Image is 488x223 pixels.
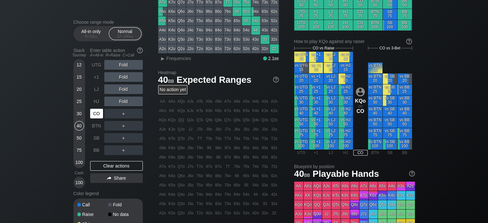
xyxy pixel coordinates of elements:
[309,20,323,30] div: +1 100
[205,134,214,143] div: T9s
[324,73,338,84] div: vs LJ 20
[383,20,397,30] div: SB 100
[338,117,353,128] div: vs HJ 50
[294,20,309,30] div: UTG 100
[77,202,108,207] div: Call
[368,63,382,73] div: Don't fold. No recommendation for action.
[167,16,176,25] div: K5o
[242,125,251,134] div: J5s
[383,9,397,20] div: SB 75
[205,44,214,53] div: 92o
[214,26,223,35] div: 84o
[167,35,176,44] div: K3o
[223,7,232,16] div: 76o
[294,63,309,73] div: vs UTG 15
[398,128,412,139] div: vs BB 75
[398,73,412,84] div: vs BB 20
[186,16,195,25] div: J5o
[324,9,338,20] div: LJ 75
[74,97,84,106] div: 25
[112,34,139,39] div: 12 – 100
[104,60,143,70] div: Fold
[251,116,260,124] div: Q4s
[195,134,204,143] div: TT
[309,95,323,106] div: vs +1 30
[167,44,176,53] div: K2o
[108,202,139,207] div: Fold
[74,133,84,143] div: 50
[324,20,338,30] div: LJ 100
[353,9,368,20] div: CO 75
[177,44,186,53] div: Q2o
[167,125,176,134] div: KJo
[324,63,338,73] div: vs LJ 15
[324,128,338,139] div: vs LJ 75
[186,116,195,124] div: QJs
[186,134,195,143] div: JTo
[263,56,278,61] div: 2.1
[158,70,279,75] h2: Heatmap
[223,16,232,25] div: 75o
[214,106,223,115] div: K8s
[186,7,195,16] div: J6o
[233,116,242,124] div: Q6s
[167,134,176,143] div: KTo
[71,45,88,60] div: Stack
[324,139,338,150] div: vs LJ 100
[261,134,270,143] div: T3s
[356,87,365,96] img: icon-avatar.b40e07d9.svg
[251,7,260,16] div: 64s
[214,143,223,152] div: 98s
[74,72,84,82] div: 15
[270,116,279,124] div: Q2s
[324,95,338,106] div: vs LJ 30
[309,63,323,73] div: vs +1 15
[251,16,260,25] div: 54s
[195,125,204,134] div: JTs
[186,26,195,35] div: J4o
[205,125,214,134] div: J9s
[324,117,338,128] div: vs LJ 50
[186,44,195,53] div: J2o
[167,97,176,106] div: AKs
[104,121,143,131] div: ＋
[214,125,223,134] div: J8s
[294,139,309,150] div: vs UTG 100
[294,117,309,128] div: vs UTG 50
[398,84,412,95] div: vs BB 25
[309,73,323,84] div: vs +1 20
[186,106,195,115] div: KJs
[157,75,175,86] span: 40
[195,35,204,44] div: T3o
[78,34,105,39] div: 5 – 12
[90,97,103,106] div: HJ
[242,97,251,106] div: A5s
[270,106,279,115] div: K2s
[177,16,186,25] div: Q5o
[104,72,143,82] div: Fold
[223,26,232,35] div: 74o
[261,97,270,106] div: A3s
[167,7,176,16] div: K6o
[104,145,143,155] div: ＋
[90,45,143,60] div: Enter table action
[214,116,223,124] div: Q8s
[251,26,260,35] div: 44
[77,212,108,217] div: Raise
[242,16,251,25] div: 55
[398,20,412,30] div: BB 100
[338,95,353,106] div: vs HJ 30
[398,117,412,128] div: vs BB 50
[233,35,242,44] div: 63o
[158,26,167,35] div: A4o
[90,133,103,143] div: SB
[368,106,382,117] div: vs BTN 40
[158,16,167,25] div: A5o
[261,16,270,25] div: 53s
[205,97,214,106] div: A9s
[214,134,223,143] div: T8s
[223,143,232,152] div: 97s
[107,176,111,180] img: share.864f2f62.svg
[159,55,167,62] div: ▸
[368,139,382,150] div: vs BTN 100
